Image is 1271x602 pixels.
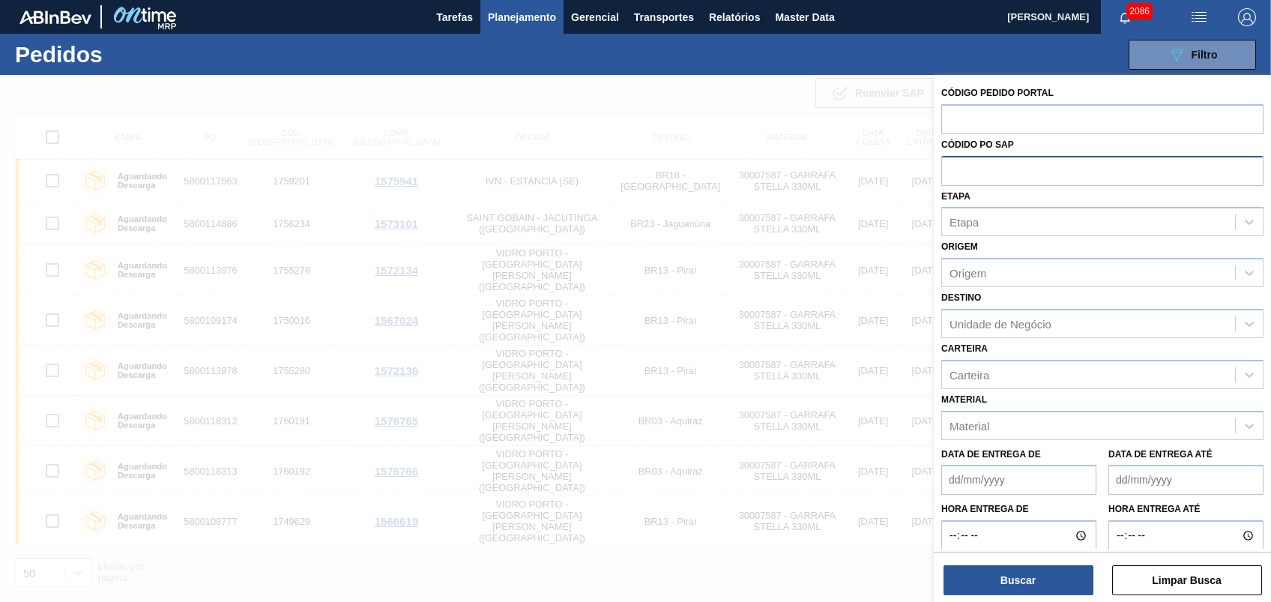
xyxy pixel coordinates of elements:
[15,46,235,63] h1: Pedidos
[941,241,978,252] label: Origem
[941,88,1054,98] label: Código Pedido Portal
[1101,7,1149,28] button: Notificações
[488,8,556,26] span: Planejamento
[941,499,1096,520] label: Hora entrega de
[941,394,987,405] label: Material
[571,8,619,26] span: Gerencial
[941,343,988,354] label: Carteira
[19,10,91,24] img: TNhmsLtSVTkK8tSr43FrP2fwEKptu5GPRR3wAAAABJRU5ErkJggg==
[950,216,979,229] div: Etapa
[1126,3,1153,19] span: 2086
[941,465,1096,495] input: dd/mm/yyyy
[1238,8,1256,26] img: Logout
[941,449,1041,460] label: Data de Entrega de
[941,292,981,303] label: Destino
[950,317,1051,330] div: Unidade de Negócio
[775,8,834,26] span: Master Data
[1192,49,1218,61] span: Filtro
[436,8,473,26] span: Tarefas
[1190,8,1208,26] img: userActions
[1108,449,1213,460] label: Data de Entrega até
[950,267,986,280] div: Origem
[941,191,970,202] label: Etapa
[1108,499,1264,520] label: Hora entrega até
[634,8,694,26] span: Transportes
[950,368,989,381] div: Carteira
[950,419,989,432] div: Material
[709,8,760,26] span: Relatórios
[1129,40,1256,70] button: Filtro
[1108,465,1264,495] input: dd/mm/yyyy
[941,139,1014,150] label: Códido PO SAP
